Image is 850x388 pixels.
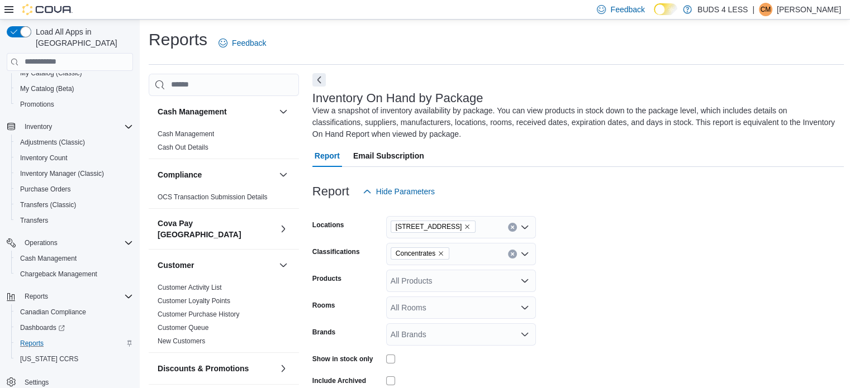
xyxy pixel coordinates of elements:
span: Washington CCRS [16,352,133,366]
p: | [752,3,754,16]
span: My Catalog (Classic) [20,69,82,78]
a: Chargeback Management [16,267,102,281]
span: Canadian Compliance [16,305,133,319]
button: Next [312,73,326,87]
span: Inventory Count [16,151,133,165]
span: Cash Management [20,254,77,263]
span: Inventory Manager (Classic) [20,169,104,178]
button: Canadian Compliance [11,304,137,320]
button: Compliance [277,168,290,181]
span: Cash Management [16,252,133,265]
button: Customer [158,260,274,271]
a: Inventory Manager (Classic) [16,167,108,180]
a: Reports [16,337,48,350]
span: Promotions [16,98,133,111]
button: Cova Pay [GEOGRAPHIC_DATA] [277,222,290,236]
button: Clear input [508,250,517,258]
span: OCS Transaction Submission Details [158,193,268,202]
h3: Inventory On Hand by Package [312,92,483,105]
button: Promotions [11,97,137,112]
button: Reports [2,289,137,304]
a: Canadian Compliance [16,305,91,319]
span: [STREET_ADDRESS] [396,221,462,232]
span: New Customers [158,337,205,346]
div: View a snapshot of inventory availability by package. You can view products in stock down to the ... [312,105,839,140]
button: Open list of options [520,303,529,312]
a: Adjustments (Classic) [16,136,89,149]
span: Promotions [20,100,54,109]
span: Customer Purchase History [158,310,240,319]
button: My Catalog (Beta) [11,81,137,97]
button: Adjustments (Classic) [11,135,137,150]
a: Customer Purchase History [158,310,240,318]
button: Purchase Orders [11,181,137,197]
button: Reports [11,336,137,351]
button: Operations [2,235,137,251]
span: Customer Loyalty Points [158,296,230,305]
input: Dark Mode [654,3,677,15]
button: Open list of options [520,250,529,258]
span: Purchase Orders [20,185,71,194]
a: New Customers [158,337,205,345]
span: Feedback [232,37,266,49]
button: Discounts & Promotions [277,362,290,375]
p: BUDS 4 LESS [697,3,748,16]
a: Customer Queue [158,324,208,332]
span: Hide Parameters [376,186,435,197]
span: Canadian Compliance [20,308,86,317]
button: Cash Management [277,105,290,118]
span: Report [315,145,340,167]
button: Inventory [2,119,137,135]
button: Operations [20,236,62,250]
a: Dashboards [16,321,69,334]
a: Promotions [16,98,59,111]
span: Chargeback Management [16,267,133,281]
span: Load All Apps in [GEOGRAPHIC_DATA] [31,26,133,49]
a: Purchase Orders [16,183,75,196]
button: Transfers (Classic) [11,197,137,213]
button: Inventory Count [11,150,137,166]
button: Transfers [11,213,137,228]
a: Customer Loyalty Points [158,297,230,305]
h3: Cova Pay [GEOGRAPHIC_DATA] [158,218,274,240]
span: Inventory Count [20,154,68,162]
span: Reports [16,337,133,350]
label: Locations [312,221,344,229]
span: Inventory Manager (Classic) [16,167,133,180]
span: 23 Young Street [391,221,476,233]
label: Products [312,274,341,283]
h3: Discounts & Promotions [158,363,249,374]
button: Customer [277,258,290,272]
button: Compliance [158,169,274,180]
span: Operations [20,236,133,250]
span: Reports [20,290,133,303]
span: Purchase Orders [16,183,133,196]
a: My Catalog (Classic) [16,66,87,80]
button: Open list of options [520,330,529,339]
img: Cova [22,4,73,15]
button: [US_STATE] CCRS [11,351,137,367]
h3: Cash Management [158,106,227,117]
span: Inventory [25,122,52,131]
a: [US_STATE] CCRS [16,352,83,366]
a: My Catalog (Beta) [16,82,79,95]
a: Cash Management [158,130,214,138]
span: Customer Queue [158,323,208,332]
span: Cash Out Details [158,143,208,152]
span: Dashboards [16,321,133,334]
button: Open list of options [520,276,529,285]
a: OCS Transaction Submission Details [158,193,268,201]
span: Transfers [16,214,133,227]
span: Concentrates [391,247,449,260]
span: [US_STATE] CCRS [20,355,78,363]
span: Transfers (Classic) [20,200,76,209]
h3: Compliance [158,169,202,180]
button: Cash Management [158,106,274,117]
a: Cash Out Details [158,143,208,151]
p: [PERSON_NAME] [777,3,841,16]
button: Hide Parameters [358,180,439,203]
span: Adjustments (Classic) [20,138,85,147]
a: Transfers (Classic) [16,198,80,212]
label: Show in stock only [312,355,373,363]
